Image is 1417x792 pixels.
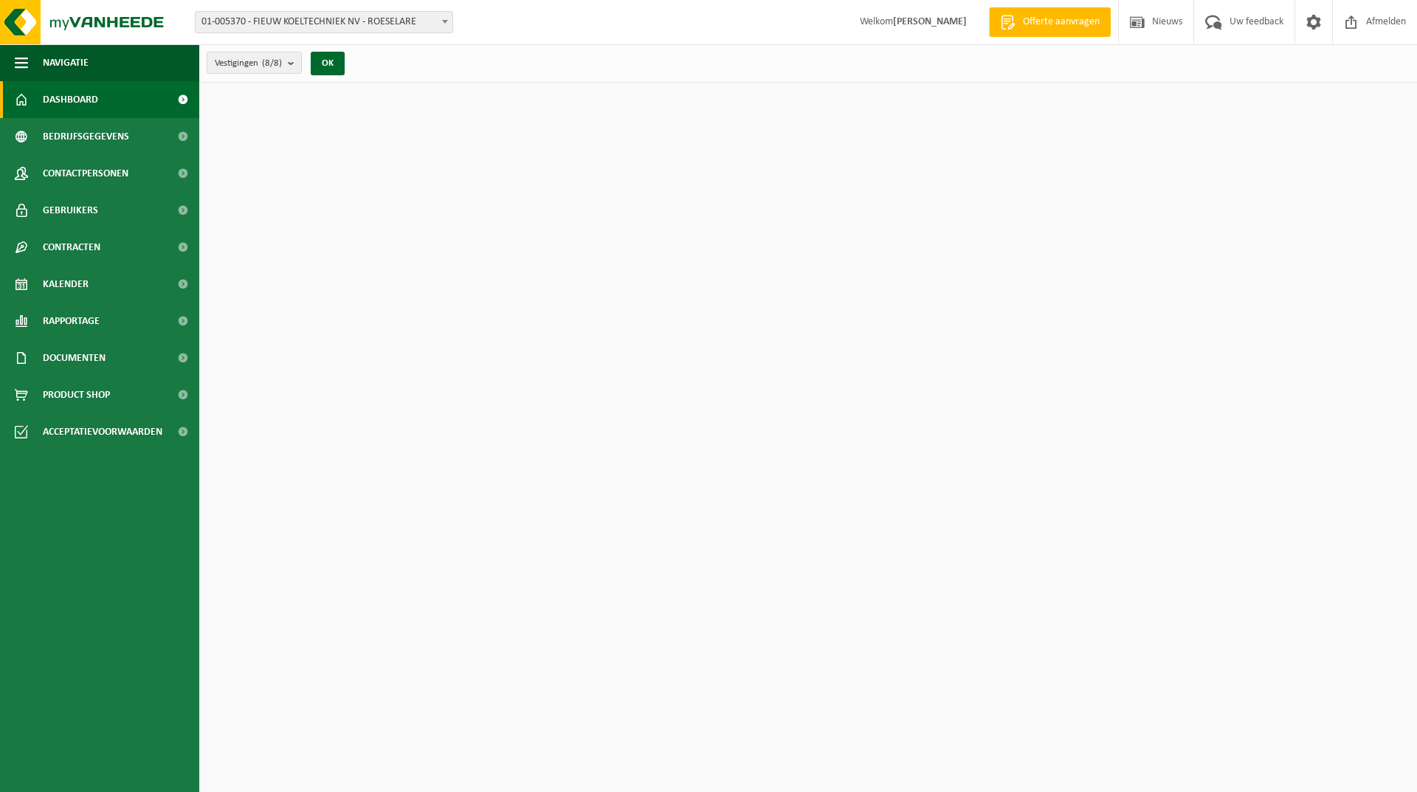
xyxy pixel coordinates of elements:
[195,11,453,33] span: 01-005370 - FIEUW KOELTECHNIEK NV - ROESELARE
[43,303,100,340] span: Rapportage
[43,155,128,192] span: Contactpersonen
[196,12,452,32] span: 01-005370 - FIEUW KOELTECHNIEK NV - ROESELARE
[43,413,162,450] span: Acceptatievoorwaarden
[43,340,106,376] span: Documenten
[893,16,967,27] strong: [PERSON_NAME]
[43,44,89,81] span: Navigatie
[43,266,89,303] span: Kalender
[215,52,282,75] span: Vestigingen
[311,52,345,75] button: OK
[43,192,98,229] span: Gebruikers
[207,52,302,74] button: Vestigingen(8/8)
[43,118,129,155] span: Bedrijfsgegevens
[43,229,100,266] span: Contracten
[262,58,282,68] count: (8/8)
[989,7,1111,37] a: Offerte aanvragen
[1019,15,1103,30] span: Offerte aanvragen
[43,81,98,118] span: Dashboard
[43,376,110,413] span: Product Shop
